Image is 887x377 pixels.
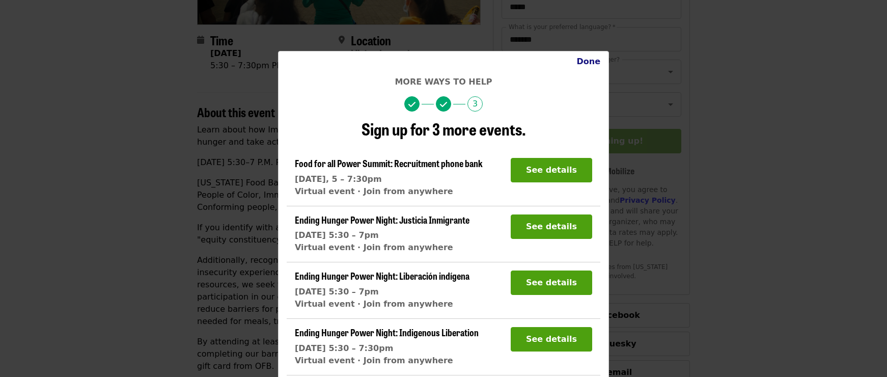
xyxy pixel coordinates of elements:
span: Sign up for 3 more events. [362,117,526,141]
a: Ending Hunger Power Night: Justicia Inmigrante[DATE] 5:30 – 7pmVirtual event · Join from anywhere [295,214,469,254]
div: Virtual event · Join from anywhere [295,241,469,254]
a: Food for all Power Summit: Recruitment phone bank[DATE], 5 – 7:30pmVirtual event · Join from anyw... [295,158,483,198]
button: See details [511,214,592,239]
i: check icon [440,100,447,110]
a: See details [511,334,592,344]
a: See details [511,222,592,231]
span: Ending Hunger Power Night: Liberación indígena [295,269,469,282]
div: [DATE] 5:30 – 7pm [295,286,469,298]
div: [DATE] 5:30 – 7pm [295,229,469,241]
button: See details [511,158,592,182]
i: check icon [408,100,415,110]
div: Virtual event · Join from anywhere [295,298,469,310]
div: Virtual event · Join from anywhere [295,185,483,198]
div: Virtual event · Join from anywhere [295,355,479,367]
span: Food for all Power Summit: Recruitment phone bank [295,156,483,170]
span: 3 [467,96,483,112]
a: See details [511,278,592,287]
span: Ending Hunger Power Night: Justicia Inmigrante [295,213,469,226]
button: Close [568,51,608,72]
button: See details [511,271,592,295]
span: Ending Hunger Power Night: Indigenous Liberation [295,326,479,339]
span: More ways to help [395,77,492,87]
button: See details [511,327,592,352]
a: See details [511,165,592,175]
a: Ending Hunger Power Night: Liberación indígena[DATE] 5:30 – 7pmVirtual event · Join from anywhere [295,271,469,310]
div: [DATE], 5 – 7:30pm [295,173,483,185]
div: [DATE] 5:30 – 7:30pm [295,342,479,355]
a: Ending Hunger Power Night: Indigenous Liberation[DATE] 5:30 – 7:30pmVirtual event · Join from any... [295,327,479,367]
